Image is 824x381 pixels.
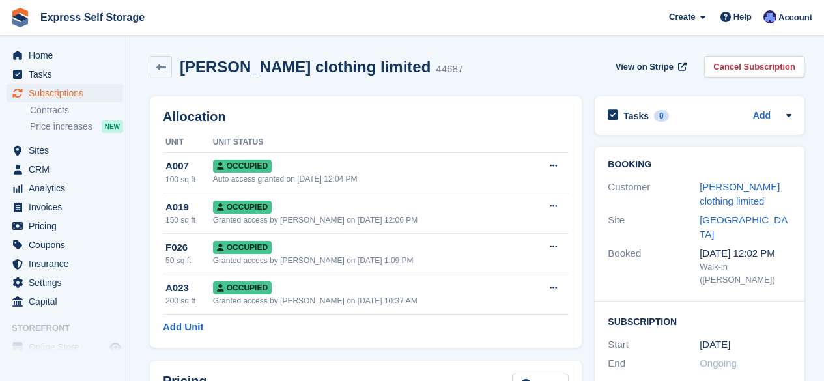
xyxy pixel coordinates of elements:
[213,214,527,226] div: Granted access by [PERSON_NAME] on [DATE] 12:06 PM
[763,10,776,23] img: Vahnika Batchu
[12,322,130,335] span: Storefront
[29,46,107,64] span: Home
[213,160,272,173] span: Occupied
[608,180,700,209] div: Customer
[35,7,150,28] a: Express Self Storage
[29,236,107,254] span: Coupons
[7,292,123,311] a: menu
[608,356,700,371] div: End
[30,120,92,133] span: Price increases
[163,320,203,335] a: Add Unit
[700,358,737,369] span: Ongoing
[165,295,213,307] div: 200 sq ft
[29,84,107,102] span: Subscriptions
[213,241,272,254] span: Occupied
[7,160,123,178] a: menu
[616,61,674,74] span: View on Stripe
[753,109,771,124] a: Add
[30,104,123,117] a: Contracts
[704,56,804,78] a: Cancel Subscription
[165,200,213,215] div: A019
[654,110,669,122] div: 0
[608,213,700,242] div: Site
[436,62,463,77] div: 44687
[213,295,527,307] div: Granted access by [PERSON_NAME] on [DATE] 10:37 AM
[165,240,213,255] div: F026
[29,179,107,197] span: Analytics
[7,179,123,197] a: menu
[623,110,649,122] h2: Tasks
[7,198,123,216] a: menu
[165,255,213,266] div: 50 sq ft
[29,274,107,292] span: Settings
[7,338,123,356] a: menu
[700,261,791,286] div: Walk-in ([PERSON_NAME])
[610,56,689,78] a: View on Stripe
[7,274,123,292] a: menu
[213,255,527,266] div: Granted access by [PERSON_NAME] on [DATE] 1:09 PM
[30,119,123,134] a: Price increases NEW
[102,120,123,133] div: NEW
[700,246,791,261] div: [DATE] 12:02 PM
[608,315,791,328] h2: Subscription
[29,255,107,273] span: Insurance
[700,337,730,352] time: 2024-06-26 23:00:00 UTC
[29,65,107,83] span: Tasks
[10,8,30,27] img: stora-icon-8386f47178a22dfd0bd8f6a31ec36ba5ce8667c1dd55bd0f319d3a0aa187defe.svg
[163,109,569,124] h2: Allocation
[7,255,123,273] a: menu
[7,141,123,160] a: menu
[733,10,752,23] span: Help
[180,58,431,76] h2: [PERSON_NAME] clothing limited
[7,236,123,254] a: menu
[165,281,213,296] div: A023
[778,11,812,24] span: Account
[7,84,123,102] a: menu
[29,160,107,178] span: CRM
[608,246,700,287] div: Booked
[213,201,272,214] span: Occupied
[29,292,107,311] span: Capital
[213,281,272,294] span: Occupied
[7,217,123,235] a: menu
[669,10,695,23] span: Create
[7,46,123,64] a: menu
[29,198,107,216] span: Invoices
[29,217,107,235] span: Pricing
[163,132,213,153] th: Unit
[107,339,123,355] a: Preview store
[608,337,700,352] div: Start
[29,338,107,356] span: Online Store
[165,174,213,186] div: 100 sq ft
[700,181,780,207] a: [PERSON_NAME] clothing limited
[165,214,213,226] div: 150 sq ft
[213,132,527,153] th: Unit Status
[213,173,527,185] div: Auto access granted on [DATE] 12:04 PM
[165,159,213,174] div: A007
[29,141,107,160] span: Sites
[7,65,123,83] a: menu
[700,214,788,240] a: [GEOGRAPHIC_DATA]
[608,160,791,170] h2: Booking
